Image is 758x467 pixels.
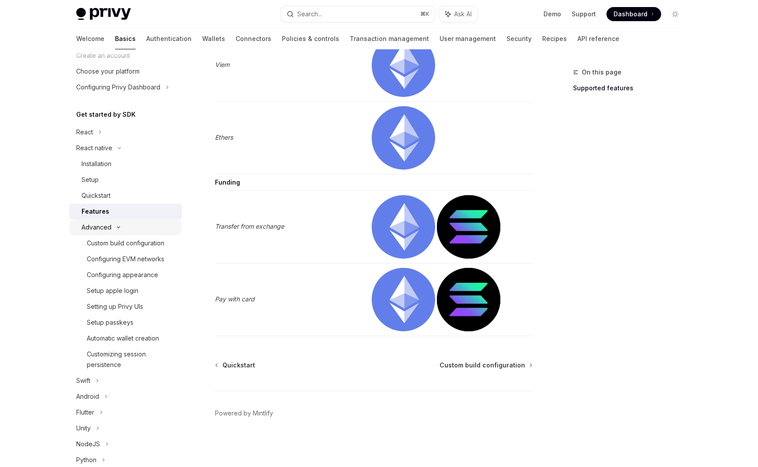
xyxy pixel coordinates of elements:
[69,188,182,204] a: Quickstart
[215,178,240,186] strong: Funding
[372,268,435,331] img: ethereum.png
[437,195,500,259] img: solana.png
[440,28,496,49] a: User management
[69,315,182,330] a: Setup passkeys
[437,268,500,331] img: solana.png
[668,7,682,21] button: Toggle dark mode
[81,222,111,233] div: Advanced
[87,349,177,370] div: Customizing session persistence
[69,267,182,283] a: Configuring appearance
[582,67,621,78] span: On this page
[69,172,182,188] a: Setup
[454,10,472,19] span: Ask AI
[420,11,429,18] span: ⌘ K
[81,159,111,169] div: Installation
[573,81,689,95] a: Supported features
[76,28,104,49] a: Welcome
[202,28,225,49] a: Wallets
[372,106,435,170] img: ethereum.png
[87,270,158,280] div: Configuring appearance
[76,127,93,137] div: React
[372,33,435,97] img: ethereum.png
[215,61,229,68] em: Viem
[76,391,99,402] div: Android
[215,409,273,418] a: Powered by Mintlify
[215,295,255,303] em: Pay with card
[87,238,164,248] div: Custom build configuration
[87,317,133,328] div: Setup passkeys
[69,299,182,315] a: Setting up Privy UIs
[81,174,99,185] div: Setup
[614,10,647,19] span: Dashboard
[69,346,182,373] a: Customizing session persistence
[69,283,182,299] a: Setup apple login
[372,195,435,259] img: ethereum.png
[87,254,164,264] div: Configuring EVM networks
[542,28,567,49] a: Recipes
[87,333,159,344] div: Automatic wallet creation
[216,361,255,370] a: Quickstart
[297,9,322,19] div: Search...
[282,28,339,49] a: Policies & controls
[236,28,271,49] a: Connectors
[440,361,532,370] a: Custom build configuration
[87,285,138,296] div: Setup apple login
[69,330,182,346] a: Automatic wallet creation
[76,82,160,93] div: Configuring Privy Dashboard
[507,28,532,49] a: Security
[76,143,112,153] div: React native
[146,28,192,49] a: Authentication
[544,10,561,19] a: Demo
[69,63,182,79] a: Choose your platform
[76,439,100,449] div: NodeJS
[281,6,435,22] button: Search...⌘K
[215,222,284,230] em: Transfer from exchange
[577,28,619,49] a: API reference
[215,133,233,141] em: Ethers
[76,109,136,120] h5: Get started by SDK
[439,6,478,22] button: Ask AI
[81,206,109,217] div: Features
[69,156,182,172] a: Installation
[69,251,182,267] a: Configuring EVM networks
[76,407,94,418] div: Flutter
[76,66,140,77] div: Choose your platform
[572,10,596,19] a: Support
[76,423,91,434] div: Unity
[440,361,525,370] span: Custom build configuration
[76,8,131,20] img: light logo
[81,190,111,201] div: Quickstart
[69,235,182,251] a: Custom build configuration
[350,28,429,49] a: Transaction management
[69,204,182,219] a: Features
[76,375,90,386] div: Swift
[115,28,136,49] a: Basics
[606,7,661,21] a: Dashboard
[222,361,255,370] span: Quickstart
[87,301,143,312] div: Setting up Privy UIs
[76,455,96,465] div: Python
